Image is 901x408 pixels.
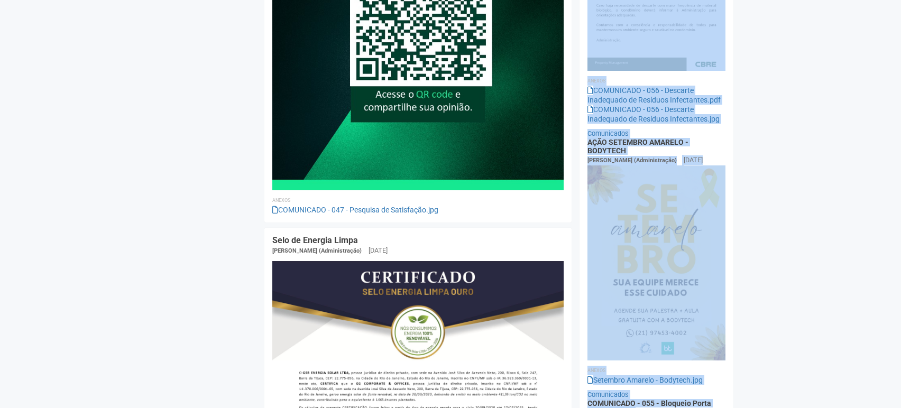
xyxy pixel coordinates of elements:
img: Setembro%20Amarelo%20-%20Bodytech.jpg [587,165,725,360]
span: [PERSON_NAME] (Administração) [272,247,362,254]
a: Comunicados [587,391,629,398]
span: [PERSON_NAME] (Administração) [587,157,677,164]
div: [DATE] [684,155,703,165]
a: COMUNICADO - 047 - Pesquisa de Satisfação.jpg [272,206,438,214]
a: Comunicados [587,129,629,137]
li: Anexos [272,196,564,205]
a: Selo de Energia Limpa [272,235,358,245]
li: Anexos [587,366,725,375]
a: COMUNICADO - 056 - Descarte Inadequado de Resíduos Infectantes.pdf [587,86,721,104]
div: [DATE] [369,246,388,255]
a: COMUNICADO - 056 - Descarte Inadequado de Resíduos Infectantes.jpg [587,105,720,123]
a: AÇÃO SETEMBRO AMARELO - BODYTECH [587,138,688,154]
li: Anexos [587,76,725,86]
a: Setembro Amarelo - Bodytech.jpg [587,376,703,384]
